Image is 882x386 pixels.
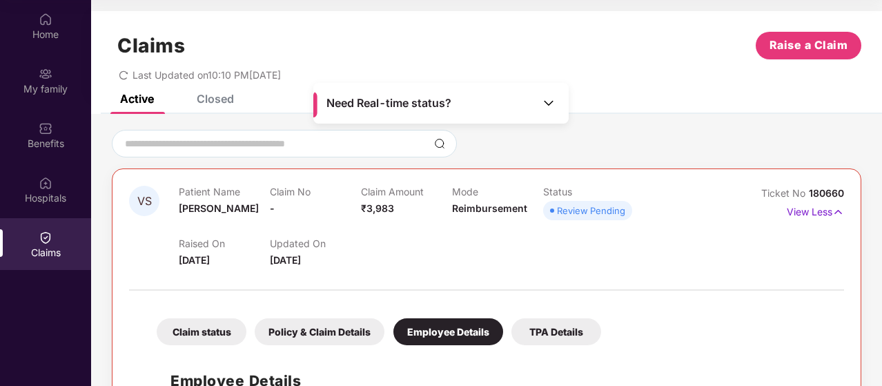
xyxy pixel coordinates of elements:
[197,92,234,106] div: Closed
[179,202,259,214] span: [PERSON_NAME]
[326,96,451,110] span: Need Real-time status?
[393,318,503,345] div: Employee Details
[120,92,154,106] div: Active
[543,186,634,197] p: Status
[39,122,52,135] img: svg+xml;base64,PHN2ZyBpZD0iQmVuZWZpdHMiIHhtbG5zPSJodHRwOi8vd3d3LnczLm9yZy8yMDAwL3N2ZyIgd2lkdGg9Ij...
[119,69,128,81] span: redo
[117,34,185,57] h1: Claims
[557,204,625,218] div: Review Pending
[809,187,844,199] span: 180660
[452,186,543,197] p: Mode
[39,231,52,244] img: svg+xml;base64,PHN2ZyBpZD0iQ2xhaW0iIHhtbG5zPSJodHRwOi8vd3d3LnczLm9yZy8yMDAwL3N2ZyIgd2lkdGg9IjIwIi...
[255,318,384,345] div: Policy & Claim Details
[137,195,152,207] span: VS
[39,12,52,26] img: svg+xml;base64,PHN2ZyBpZD0iSG9tZSIgeG1sbnM9Imh0dHA6Ly93d3cudzMub3JnLzIwMDAvc3ZnIiB3aWR0aD0iMjAiIG...
[452,202,527,214] span: Reimbursement
[361,202,394,214] span: ₹3,983
[434,138,445,149] img: svg+xml;base64,PHN2ZyBpZD0iU2VhcmNoLTMyeDMyIiB4bWxucz0iaHR0cDovL3d3dy53My5vcmcvMjAwMC9zdmciIHdpZH...
[511,318,601,345] div: TPA Details
[39,67,52,81] img: svg+xml;base64,PHN2ZyB3aWR0aD0iMjAiIGhlaWdodD0iMjAiIHZpZXdCb3g9IjAgMCAyMCAyMCIgZmlsbD0ibm9uZSIgeG...
[761,187,809,199] span: Ticket No
[157,318,246,345] div: Claim status
[832,204,844,220] img: svg+xml;base64,PHN2ZyB4bWxucz0iaHR0cDovL3d3dy53My5vcmcvMjAwMC9zdmciIHdpZHRoPSIxNyIgaGVpZ2h0PSIxNy...
[270,202,275,214] span: -
[270,238,361,249] p: Updated On
[179,254,210,266] span: [DATE]
[756,32,861,59] button: Raise a Claim
[179,238,270,249] p: Raised On
[133,69,281,81] span: Last Updated on 10:10 PM[DATE]
[770,37,848,54] span: Raise a Claim
[179,186,270,197] p: Patient Name
[787,201,844,220] p: View Less
[39,176,52,190] img: svg+xml;base64,PHN2ZyBpZD0iSG9zcGl0YWxzIiB4bWxucz0iaHR0cDovL3d3dy53My5vcmcvMjAwMC9zdmciIHdpZHRoPS...
[361,186,452,197] p: Claim Amount
[270,186,361,197] p: Claim No
[542,96,556,110] img: Toggle Icon
[270,254,301,266] span: [DATE]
